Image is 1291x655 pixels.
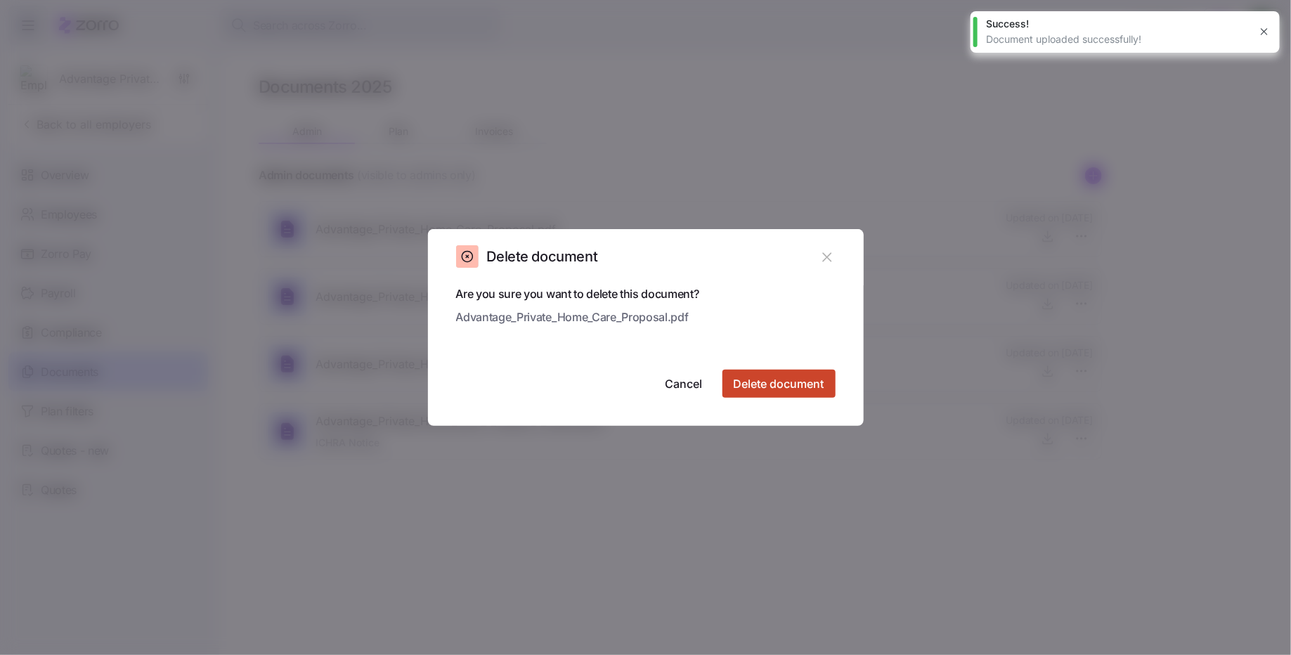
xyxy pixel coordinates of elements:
span: Cancel [666,375,703,392]
div: Document uploaded successfully! [986,32,1249,46]
span: Are you sure you want to delete this document? [456,285,836,330]
div: Success! [986,17,1249,31]
h2: Delete document [487,247,598,266]
span: Advantage_Private_Home_Care_Proposal.pdf [456,309,689,326]
span: Delete document [734,375,824,392]
button: Cancel [654,370,714,398]
button: Delete document [722,370,836,398]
